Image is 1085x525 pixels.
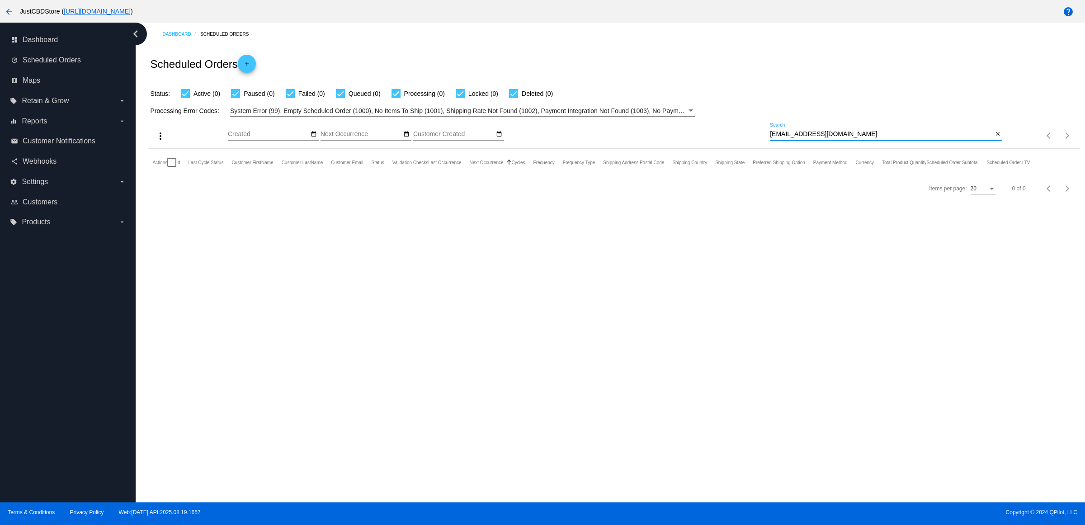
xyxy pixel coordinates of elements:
[22,178,48,186] span: Settings
[1040,180,1058,198] button: Previous page
[244,88,274,99] span: Paused (0)
[23,137,95,145] span: Customer Notifications
[11,77,18,84] i: map
[715,160,745,165] button: Change sorting for ShippingState
[118,118,126,125] i: arrow_drop_down
[8,509,55,516] a: Terms & Conditions
[23,198,57,206] span: Customers
[1012,185,1026,192] div: 0 of 0
[311,131,317,138] mat-icon: date_range
[128,27,143,41] i: chevron_left
[331,160,363,165] button: Change sorting for CustomerEmail
[23,157,57,166] span: Webhooks
[371,160,384,165] button: Change sorting for Status
[64,8,131,15] a: [URL][DOMAIN_NAME]
[926,160,978,165] button: Change sorting for Subtotal
[162,27,200,41] a: Dashboard
[150,90,170,97] span: Status:
[10,118,17,125] i: equalizer
[241,61,252,71] mat-icon: add
[11,134,126,148] a: email Customer Notifications
[150,107,219,114] span: Processing Error Codes:
[971,186,996,192] mat-select: Items per page:
[672,160,707,165] button: Change sorting for ShippingCountry
[470,160,504,165] button: Change sorting for NextOccurrenceUtc
[23,76,40,85] span: Maps
[770,131,993,138] input: Search
[321,131,402,138] input: Next Occurrence
[118,218,126,226] i: arrow_drop_down
[1058,180,1076,198] button: Next page
[298,88,325,99] span: Failed (0)
[282,160,323,165] button: Change sorting for CustomerLastName
[496,131,502,138] mat-icon: date_range
[119,509,201,516] a: Web:[DATE] API:2025.08.19.1657
[152,149,167,176] mat-header-cell: Actions
[231,160,273,165] button: Change sorting for CustomerFirstName
[813,160,848,165] button: Change sorting for PaymentMethod.Type
[4,6,14,17] mat-icon: arrow_back
[11,36,18,43] i: dashboard
[1040,127,1058,145] button: Previous page
[11,158,18,165] i: share
[20,8,133,15] span: JustCBDStore ( )
[118,178,126,185] i: arrow_drop_down
[11,195,126,209] a: people_outline Customers
[995,131,1001,138] mat-icon: close
[1058,127,1076,145] button: Next page
[392,149,428,176] mat-header-cell: Validation Checks
[10,97,17,104] i: local_offer
[533,160,555,165] button: Change sorting for Frequency
[550,509,1077,516] span: Copyright © 2024 QPilot, LLC
[23,56,81,64] span: Scheduled Orders
[753,160,805,165] button: Change sorting for PreferredShippingOption
[855,160,874,165] button: Change sorting for CurrencyIso
[228,131,309,138] input: Created
[882,149,926,176] mat-header-cell: Total Product Quantity
[428,160,461,165] button: Change sorting for LastOccurrenceUtc
[404,88,445,99] span: Processing (0)
[150,55,255,73] h2: Scheduled Orders
[11,73,126,88] a: map Maps
[349,88,381,99] span: Queued (0)
[987,160,1030,165] button: Change sorting for LifetimeValue
[11,199,18,206] i: people_outline
[10,178,17,185] i: settings
[993,130,1002,139] button: Clear
[70,509,104,516] a: Privacy Policy
[413,131,495,138] input: Customer Created
[1063,6,1074,17] mat-icon: help
[11,33,126,47] a: dashboard Dashboard
[176,160,180,165] button: Change sorting for Id
[512,160,525,165] button: Change sorting for Cycles
[929,185,967,192] div: Items per page:
[118,97,126,104] i: arrow_drop_down
[563,160,595,165] button: Change sorting for FrequencyType
[403,131,410,138] mat-icon: date_range
[11,57,18,64] i: update
[22,218,50,226] span: Products
[155,131,166,142] mat-icon: more_vert
[200,27,257,41] a: Scheduled Orders
[23,36,58,44] span: Dashboard
[230,105,695,117] mat-select: Filter by Processing Error Codes
[10,218,17,226] i: local_offer
[603,160,664,165] button: Change sorting for ShippingPostcode
[468,88,498,99] span: Locked (0)
[11,53,126,67] a: update Scheduled Orders
[22,117,47,125] span: Reports
[522,88,553,99] span: Deleted (0)
[11,154,126,169] a: share Webhooks
[11,137,18,145] i: email
[189,160,224,165] button: Change sorting for LastProcessingCycleId
[22,97,69,105] span: Retain & Grow
[193,88,220,99] span: Active (0)
[971,185,976,192] span: 20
